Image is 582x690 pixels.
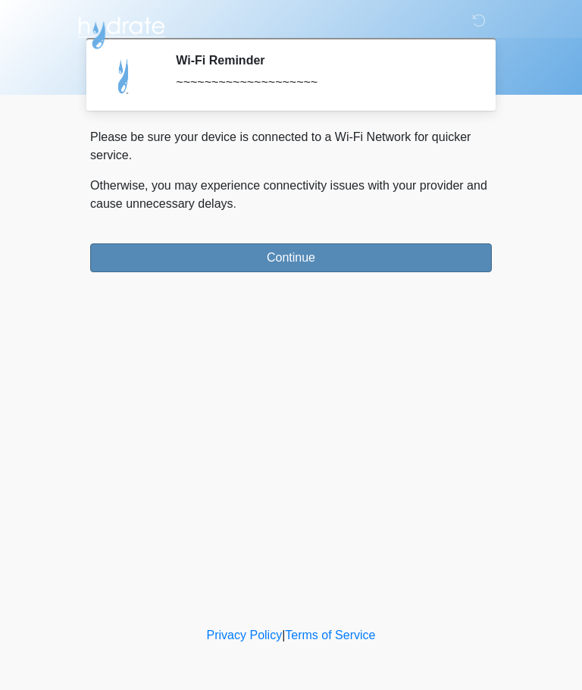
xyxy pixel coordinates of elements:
div: ~~~~~~~~~~~~~~~~~~~~ [176,74,469,92]
img: Hydrate IV Bar - Arcadia Logo [75,11,167,50]
a: | [282,629,285,641]
p: Otherwise, you may experience connectivity issues with your provider and cause unnecessary delays [90,177,492,213]
a: Privacy Policy [207,629,283,641]
p: Please be sure your device is connected to a Wi-Fi Network for quicker service. [90,128,492,165]
img: Agent Avatar [102,53,147,99]
button: Continue [90,243,492,272]
span: . [233,197,236,210]
a: Terms of Service [285,629,375,641]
